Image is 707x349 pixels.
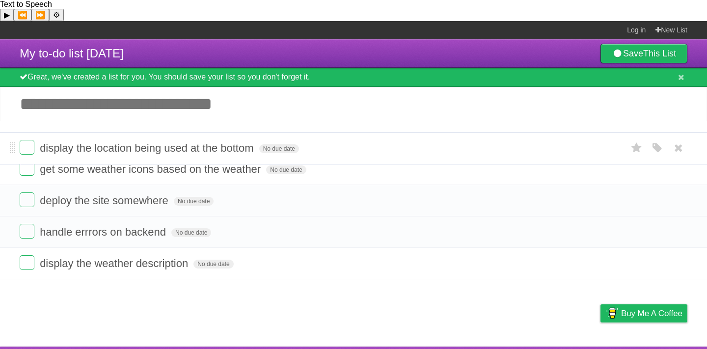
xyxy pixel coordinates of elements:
[266,165,306,174] span: No due date
[174,197,214,206] span: No due date
[20,161,34,176] label: Done
[40,163,263,175] span: get some weather icons based on the weather
[14,9,31,21] button: Previous
[40,142,256,154] span: display the location being used at the bottom
[31,9,49,21] button: Forward
[20,140,34,155] label: Done
[655,21,687,39] a: New List
[259,144,299,153] span: No due date
[20,255,34,270] label: Done
[627,140,646,156] label: Star task
[600,304,687,322] a: Buy me a coffee
[171,228,211,237] span: No due date
[627,21,646,39] a: Log in
[40,194,171,207] span: deploy the site somewhere
[600,44,687,63] a: SaveThis List
[40,226,168,238] span: handle errrors on backend
[20,192,34,207] label: Done
[621,305,682,322] span: Buy me a coffee
[49,9,64,21] button: Settings
[193,260,233,268] span: No due date
[20,224,34,239] label: Done
[643,49,676,58] b: This List
[605,305,619,322] img: Buy me a coffee
[40,257,190,269] span: display the weather description
[20,47,124,60] span: My to-do list [DATE]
